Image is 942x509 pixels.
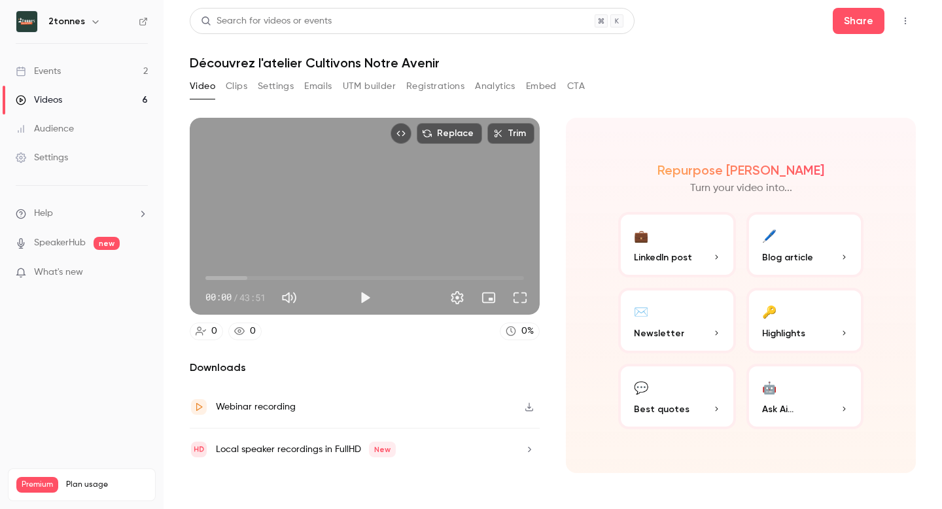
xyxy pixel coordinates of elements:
[618,288,736,353] button: ✉️Newsletter
[48,15,85,28] h6: 2tonnes
[34,207,53,220] span: Help
[94,237,120,250] span: new
[762,377,776,397] div: 🤖
[226,76,247,97] button: Clips
[205,290,232,304] span: 00:00
[475,76,515,97] button: Analytics
[16,477,58,493] span: Premium
[634,301,648,321] div: ✉️
[746,364,864,429] button: 🤖Ask Ai...
[618,212,736,277] button: 💼LinkedIn post
[228,323,262,340] a: 0
[444,285,470,311] button: Settings
[190,360,540,376] h2: Downloads
[417,123,482,144] button: Replace
[521,325,534,338] div: 0 %
[201,14,332,28] div: Search for videos or events
[34,266,83,279] span: What's new
[190,323,223,340] a: 0
[16,11,37,32] img: 2tonnes
[746,288,864,353] button: 🔑Highlights
[391,123,411,144] button: Embed video
[895,10,916,31] button: Top Bar Actions
[762,301,776,321] div: 🔑
[507,285,533,311] button: Full screen
[239,290,266,304] span: 43:51
[634,377,648,397] div: 💬
[216,399,296,415] div: Webinar recording
[216,442,396,457] div: Local speaker recordings in FullHD
[190,55,916,71] h1: Découvrez l'atelier Cultivons Notre Avenir
[690,181,792,196] p: Turn your video into...
[762,402,794,416] span: Ask Ai...
[833,8,884,34] button: Share
[16,122,74,135] div: Audience
[634,402,689,416] span: Best quotes
[66,480,147,490] span: Plan usage
[132,267,148,279] iframe: Noticeable Trigger
[657,162,824,178] h2: Repurpose [PERSON_NAME]
[618,364,736,429] button: 💬Best quotes
[211,325,217,338] div: 0
[16,151,68,164] div: Settings
[567,76,585,97] button: CTA
[250,325,256,338] div: 0
[190,76,215,97] button: Video
[476,285,502,311] button: Turn on miniplayer
[762,326,805,340] span: Highlights
[746,212,864,277] button: 🖊️Blog article
[634,225,648,245] div: 💼
[258,76,294,97] button: Settings
[34,236,86,250] a: SpeakerHub
[343,76,396,97] button: UTM builder
[205,290,266,304] div: 00:00
[406,76,464,97] button: Registrations
[16,65,61,78] div: Events
[634,326,684,340] span: Newsletter
[762,225,776,245] div: 🖊️
[16,94,62,107] div: Videos
[634,251,692,264] span: LinkedIn post
[500,323,540,340] a: 0%
[276,285,302,311] button: Mute
[16,207,148,220] li: help-dropdown-opener
[233,290,238,304] span: /
[487,123,534,144] button: Trim
[304,76,332,97] button: Emails
[526,76,557,97] button: Embed
[762,251,813,264] span: Blog article
[352,285,378,311] button: Play
[369,442,396,457] span: New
